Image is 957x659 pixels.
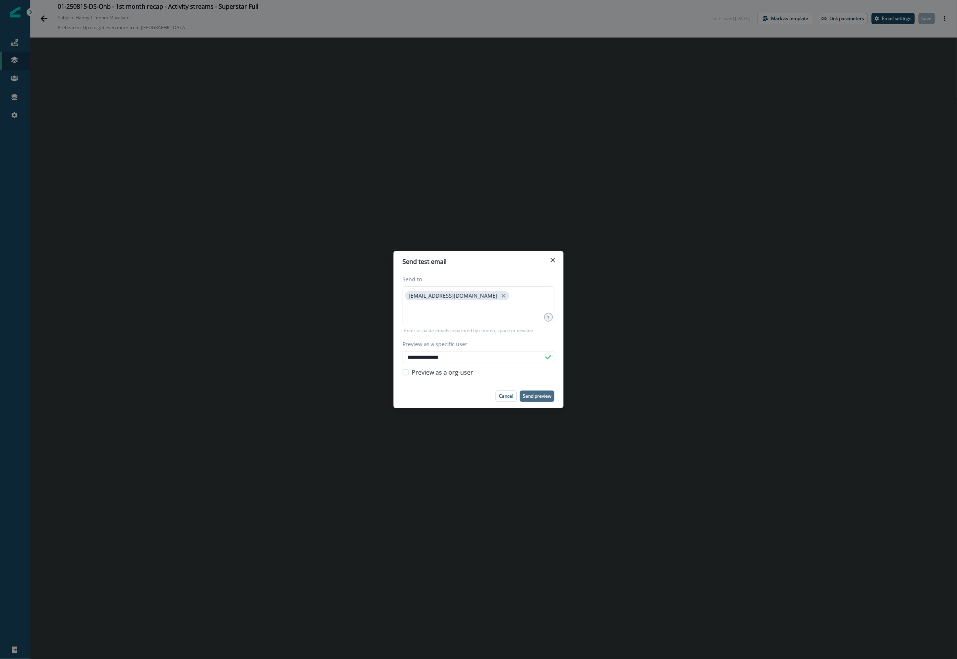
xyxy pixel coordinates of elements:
p: Enter or paste emails separated by comma, space or newline [403,327,535,334]
div: 1 [544,313,553,322]
label: Preview as a specific user [403,340,550,348]
p: Cancel [499,394,513,399]
button: Cancel [496,391,517,402]
p: [EMAIL_ADDRESS][DOMAIN_NAME] [409,293,497,299]
p: Send preview [523,394,551,399]
span: Preview as a org-user [412,368,473,377]
button: Close [547,254,559,266]
label: Send to [403,275,550,283]
button: Send preview [520,391,554,402]
button: close [500,292,507,300]
p: Send test email [403,257,447,266]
